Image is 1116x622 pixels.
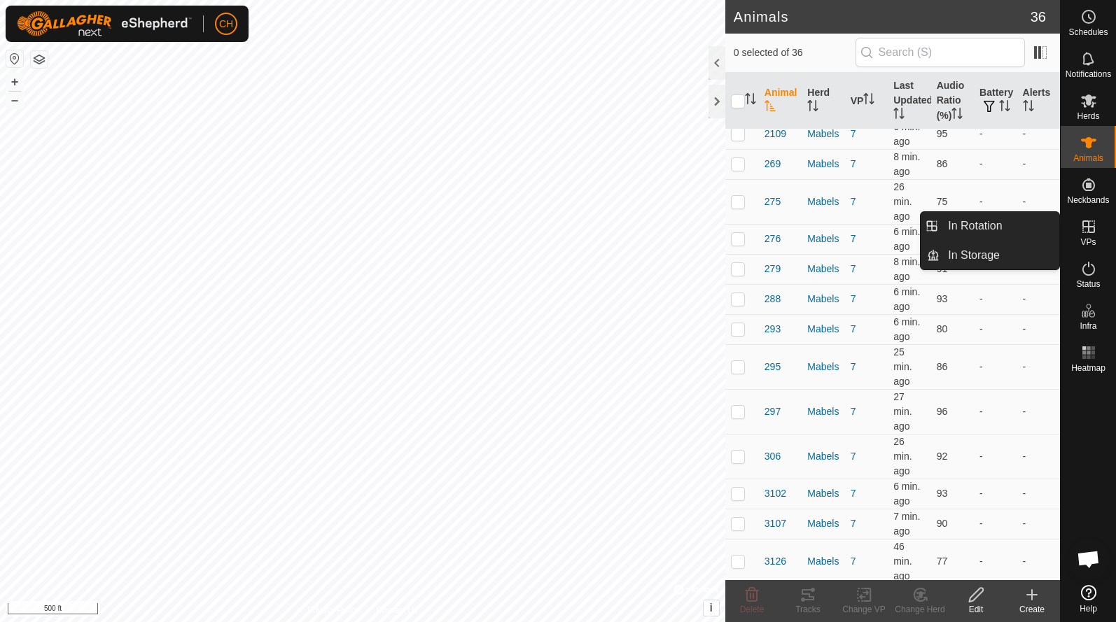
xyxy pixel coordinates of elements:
[1017,344,1060,389] td: -
[937,293,948,304] span: 93
[765,449,781,464] span: 306
[745,95,756,106] p-sorticon: Activate to sort
[974,389,1017,434] td: -
[974,149,1017,179] td: -
[765,102,776,113] p-sorticon: Activate to sort
[893,316,920,342] span: Sep 21, 2025 at 10:51 PM
[807,102,818,113] p-sorticon: Activate to sort
[893,256,920,282] span: Sep 21, 2025 at 10:49 PM
[1023,102,1034,113] p-sorticon: Activate to sort
[974,73,1017,129] th: Battery
[851,361,856,372] a: 7
[851,406,856,417] a: 7
[1068,538,1110,580] div: Open chat
[807,157,839,171] div: Mabels
[219,17,233,31] span: CH
[1080,322,1096,330] span: Infra
[931,73,974,129] th: Audio Ratio (%)
[807,127,839,141] div: Mabels
[1068,28,1108,36] span: Schedules
[1017,119,1060,149] td: -
[851,488,856,499] a: 7
[807,195,839,209] div: Mabels
[893,541,912,581] span: Sep 21, 2025 at 10:11 PM
[999,102,1010,113] p-sorticon: Activate to sort
[921,241,1059,269] li: In Storage
[851,158,856,169] a: 7
[1077,112,1099,120] span: Herds
[759,73,802,129] th: Animal
[937,406,948,417] span: 96
[974,314,1017,344] td: -
[856,38,1025,67] input: Search (S)
[1017,73,1060,129] th: Alerts
[1076,280,1100,288] span: Status
[948,218,1002,234] span: In Rotation
[807,486,839,501] div: Mabels
[1080,605,1097,613] span: Help
[802,73,844,129] th: Herd
[807,292,839,306] div: Mabels
[6,50,23,67] button: Reset Map
[1080,238,1096,246] span: VPs
[937,518,948,529] span: 90
[937,361,948,372] span: 86
[974,344,1017,389] td: -
[1071,364,1105,372] span: Heatmap
[307,604,360,616] a: Privacy Policy
[974,479,1017,509] td: -
[1066,70,1111,78] span: Notifications
[1067,196,1109,204] span: Neckbands
[377,604,418,616] a: Contact Us
[937,323,948,334] span: 80
[863,95,874,106] p-sorticon: Activate to sort
[765,516,786,531] span: 3107
[740,605,765,614] span: Delete
[765,195,781,209] span: 275
[765,232,781,246] span: 276
[836,603,892,616] div: Change VP
[974,509,1017,539] td: -
[851,196,856,207] a: 7
[893,391,912,432] span: Sep 21, 2025 at 10:30 PM
[851,263,856,274] a: 7
[845,73,888,129] th: VP
[1017,509,1060,539] td: -
[734,45,856,60] span: 0 selected of 36
[937,451,948,462] span: 92
[937,196,948,207] span: 75
[937,556,948,567] span: 77
[765,157,781,171] span: 269
[937,128,948,139] span: 95
[951,110,963,121] p-sorticon: Activate to sort
[807,232,839,246] div: Mabels
[710,602,713,614] span: i
[851,233,856,244] a: 7
[851,451,856,462] a: 7
[893,151,920,177] span: Sep 21, 2025 at 10:49 PM
[893,511,920,537] span: Sep 21, 2025 at 10:50 PM
[948,603,1004,616] div: Edit
[1031,6,1046,27] span: 36
[31,51,48,68] button: Map Layers
[974,284,1017,314] td: -
[765,322,781,337] span: 293
[1017,179,1060,224] td: -
[1017,149,1060,179] td: -
[893,346,912,387] span: Sep 21, 2025 at 10:32 PM
[765,127,786,141] span: 2109
[1017,479,1060,509] td: -
[17,11,192,36] img: Gallagher Logo
[851,323,856,334] a: 7
[940,241,1059,269] a: In Storage
[807,322,839,337] div: Mabels
[893,121,920,147] span: Sep 21, 2025 at 10:51 PM
[851,293,856,304] a: 7
[765,486,786,501] span: 3102
[888,73,930,129] th: Last Updated
[6,92,23,108] button: –
[807,404,839,419] div: Mabels
[734,8,1031,25] h2: Animals
[1004,603,1060,616] div: Create
[974,119,1017,149] td: -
